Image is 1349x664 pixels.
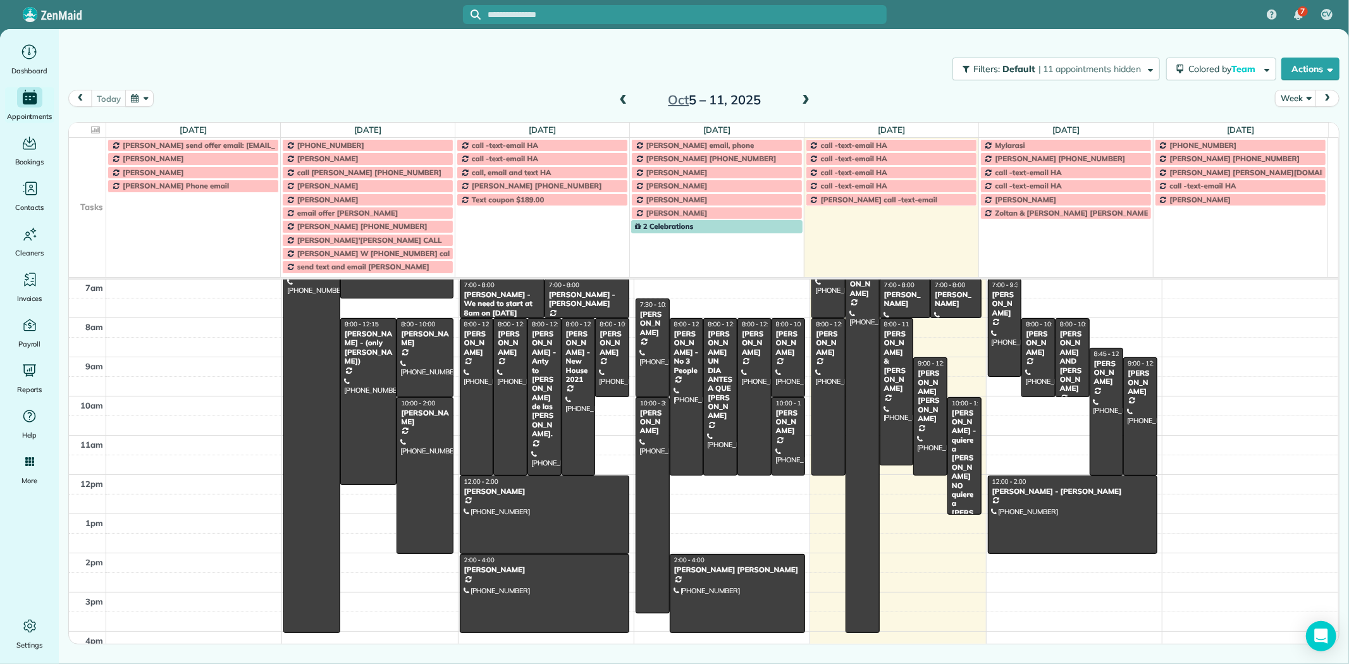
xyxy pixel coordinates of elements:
[992,487,1154,496] div: [PERSON_NAME] - [PERSON_NAME]
[354,125,381,135] a: [DATE]
[5,178,54,214] a: Contacts
[646,195,708,204] span: [PERSON_NAME]
[646,154,777,163] span: [PERSON_NAME] [PHONE_NUMBER]
[297,235,442,245] span: [PERSON_NAME]'[PERSON_NAME] CALL
[297,208,398,218] span: email offer [PERSON_NAME]
[640,399,674,407] span: 10:00 - 3:30
[1128,359,1162,367] span: 9:00 - 12:00
[674,556,705,564] span: 2:00 - 4:00
[995,208,1152,218] span: Zoltan & [PERSON_NAME] [PERSON_NAME]
[1275,90,1316,107] button: Week
[471,9,481,20] svg: Focus search
[1060,320,1094,328] span: 8:00 - 10:00
[531,329,558,439] div: [PERSON_NAME] - Anty to [PERSON_NAME] de las [PERSON_NAME].
[992,281,1023,289] span: 7:00 - 9:30
[15,247,44,259] span: Cleaners
[123,181,229,190] span: [PERSON_NAME] Phone email
[821,140,887,150] span: call -text-email HA
[497,329,524,357] div: [PERSON_NAME]
[85,322,103,332] span: 8am
[22,429,37,441] span: Help
[297,221,428,231] span: [PERSON_NAME] [PHONE_NUMBER]
[776,399,814,407] span: 10:00 - 12:00
[91,90,126,107] button: today
[18,338,41,350] span: Payroll
[992,290,1018,317] div: [PERSON_NAME]
[674,320,708,328] span: 8:00 - 12:00
[952,399,986,407] span: 10:00 - 1:00
[464,477,498,486] span: 12:00 - 2:00
[344,329,393,366] div: [PERSON_NAME] - (only [PERSON_NAME])
[565,329,592,384] div: [PERSON_NAME] - New House 2021
[464,281,495,289] span: 7:00 - 8:00
[1093,359,1120,386] div: [PERSON_NAME]
[472,168,551,177] span: call, email and text HA
[821,168,887,177] span: call -text-email HA
[5,360,54,396] a: Reports
[15,201,44,214] span: Contacts
[472,140,538,150] span: call -text-email HA
[816,320,850,328] span: 8:00 - 12:00
[635,221,694,231] span: 2 Celebrations
[1094,350,1128,358] span: 8:45 - 12:00
[80,400,103,410] span: 10am
[946,58,1159,80] a: Filters: Default | 11 appointments hidden
[973,63,1000,75] span: Filters:
[7,110,52,123] span: Appointments
[529,125,556,135] a: [DATE]
[821,181,887,190] span: call -text-email HA
[5,133,54,168] a: Bookings
[708,320,742,328] span: 8:00 - 12:00
[775,329,802,357] div: [PERSON_NAME]
[345,320,379,328] span: 8:00 - 12:15
[401,399,435,407] span: 10:00 - 2:00
[1281,58,1340,80] button: Actions
[80,479,103,489] span: 12pm
[85,636,103,646] span: 4pm
[1285,1,1312,29] div: 7 unread notifications
[995,154,1126,163] span: [PERSON_NAME] [PHONE_NUMBER]
[1169,154,1300,163] span: [PERSON_NAME] [PHONE_NUMBER]
[180,125,207,135] a: [DATE]
[600,320,634,328] span: 8:00 - 10:00
[646,208,708,218] span: [PERSON_NAME]
[400,409,449,427] div: [PERSON_NAME]
[1227,125,1254,135] a: [DATE]
[123,168,184,177] span: [PERSON_NAME]
[636,93,794,107] h2: 5 – 11, 2025
[17,383,42,396] span: Reports
[5,406,54,441] a: Help
[884,281,915,289] span: 7:00 - 8:00
[1002,63,1036,75] span: Default
[464,320,498,328] span: 8:00 - 12:00
[297,262,429,271] span: send text and email [PERSON_NAME]
[15,156,44,168] span: Bookings
[5,42,54,77] a: Dashboard
[775,409,802,436] div: [PERSON_NAME]
[1127,369,1154,396] div: [PERSON_NAME]
[297,195,359,204] span: [PERSON_NAME]
[464,487,625,496] div: [PERSON_NAME]
[85,557,103,567] span: 2pm
[463,9,481,20] button: Focus search
[5,315,54,350] a: Payroll
[646,140,755,150] span: [PERSON_NAME] email, phone
[1306,621,1336,651] div: Open Intercom Messenger
[1026,320,1060,328] span: 8:00 - 10:00
[297,181,359,190] span: [PERSON_NAME]
[85,283,103,293] span: 7am
[297,154,359,163] span: [PERSON_NAME]
[639,409,666,436] div: [PERSON_NAME]
[707,329,734,421] div: [PERSON_NAME] UN DIA ANTES A QUE [PERSON_NAME]
[297,140,364,150] span: [PHONE_NUMBER]
[472,195,545,204] span: Text coupon $189.00
[1038,63,1141,75] span: | 11 appointments hidden
[297,249,452,258] span: [PERSON_NAME] W [PHONE_NUMBER] call
[17,292,42,305] span: Invoices
[674,565,802,574] div: [PERSON_NAME] [PERSON_NAME]
[472,181,602,190] span: [PERSON_NAME] [PHONE_NUMBER]
[884,320,918,328] span: 8:00 - 11:45
[549,281,579,289] span: 7:00 - 8:00
[639,310,666,337] div: [PERSON_NAME]
[668,92,689,108] span: Oct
